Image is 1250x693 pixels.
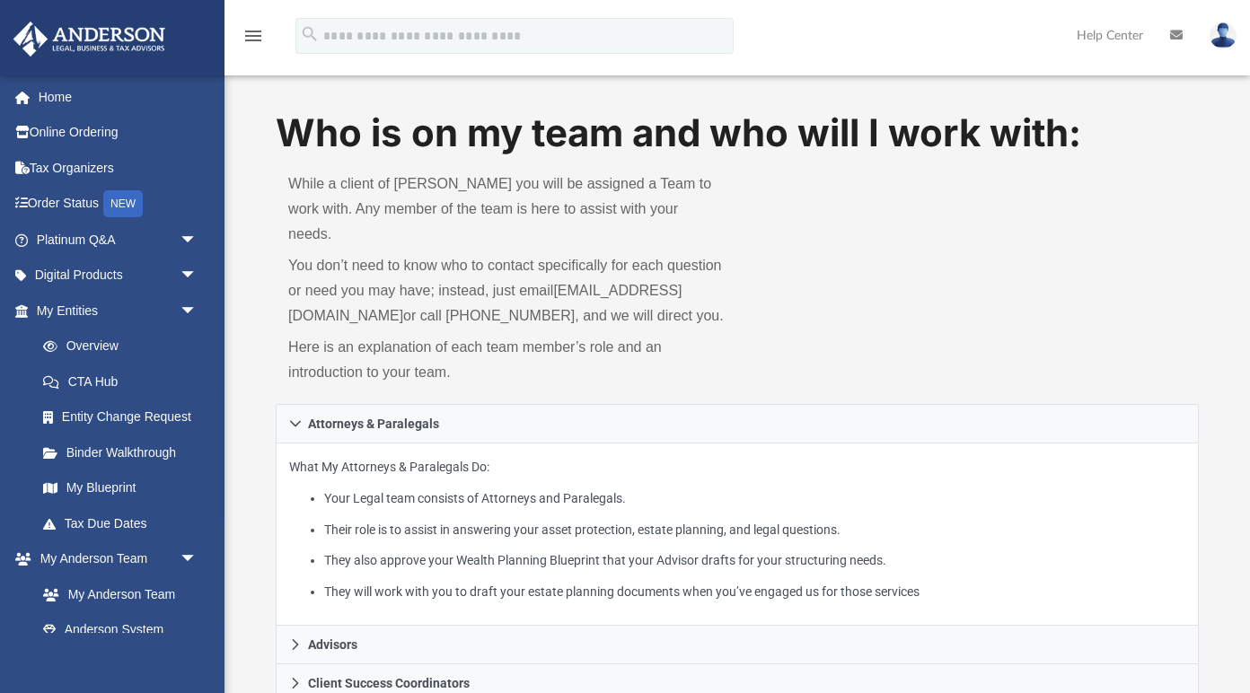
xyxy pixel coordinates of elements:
[180,222,216,259] span: arrow_drop_down
[25,612,216,648] a: Anderson System
[276,443,1199,626] div: Attorneys & Paralegals
[242,34,264,47] a: menu
[276,404,1199,443] a: Attorneys & Paralegals
[276,626,1199,664] a: Advisors
[25,470,216,506] a: My Blueprint
[324,549,1185,572] li: They also approve your Wealth Planning Blueprint that your Advisor drafts for your structuring ne...
[13,186,224,223] a: Order StatusNEW
[25,364,224,399] a: CTA Hub
[25,434,224,470] a: Binder Walkthrough
[13,150,224,186] a: Tax Organizers
[308,677,470,689] span: Client Success Coordinators
[180,293,216,329] span: arrow_drop_down
[13,79,224,115] a: Home
[13,222,224,258] a: Platinum Q&Aarrow_drop_down
[103,190,143,217] div: NEW
[288,283,682,323] a: [EMAIL_ADDRESS][DOMAIN_NAME]
[288,171,725,247] p: While a client of [PERSON_NAME] you will be assigned a Team to work with. Any member of the team ...
[308,638,357,651] span: Advisors
[13,541,216,577] a: My Anderson Teamarrow_drop_down
[288,335,725,385] p: Here is an explanation of each team member’s role and an introduction to your team.
[289,456,1185,602] p: What My Attorneys & Paralegals Do:
[324,487,1185,510] li: Your Legal team consists of Attorneys and Paralegals.
[1210,22,1237,48] img: User Pic
[288,253,725,329] p: You don’t need to know who to contact specifically for each question or need you may have; instea...
[25,576,207,612] a: My Anderson Team
[8,22,171,57] img: Anderson Advisors Platinum Portal
[25,329,224,364] a: Overview
[242,25,264,47] i: menu
[13,115,224,151] a: Online Ordering
[25,399,224,435] a: Entity Change Request
[180,541,216,578] span: arrow_drop_down
[25,505,224,541] a: Tax Due Dates
[13,258,224,294] a: Digital Productsarrow_drop_down
[13,293,224,329] a: My Entitiesarrow_drop_down
[324,581,1185,603] li: They will work with you to draft your estate planning documents when you’ve engaged us for those ...
[276,107,1199,160] h1: Who is on my team and who will I work with:
[324,519,1185,541] li: Their role is to assist in answering your asset protection, estate planning, and legal questions.
[308,417,439,430] span: Attorneys & Paralegals
[300,24,320,44] i: search
[180,258,216,294] span: arrow_drop_down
